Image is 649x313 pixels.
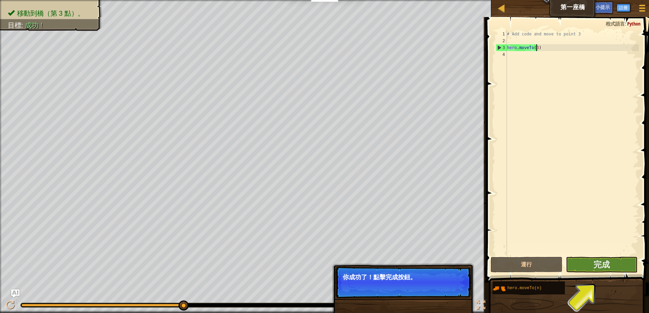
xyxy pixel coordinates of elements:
span: 完成 [593,259,610,270]
button: Ask AI [11,289,19,298]
span: hero.moveTo(n) [507,286,542,291]
button: 完成 [566,257,637,272]
button: 切換全螢幕 [474,299,488,313]
span: Python [627,20,640,27]
div: 4 [496,51,507,58]
button: 運行 [491,257,562,272]
span: 成功！ [25,21,45,29]
img: portrait.png [493,282,506,295]
div: 2 [496,37,507,44]
li: 移動到橋（第 3 點）。 [8,9,95,18]
span: Ask AI [577,4,589,10]
span: 目標 [8,21,21,29]
button: 註冊 [617,4,630,12]
div: 3 [496,44,507,51]
span: : [625,20,627,27]
span: 程式語言 [606,20,625,27]
button: Ctrl + P: Play [3,299,17,313]
button: Ask AI [574,1,592,14]
span: 移動到橋（第 3 點）。 [17,10,84,17]
div: 1 [496,31,507,37]
span: : [21,21,25,29]
span: 小提示 [596,4,610,10]
p: 你成功了！點擊完成按鈕。 [343,274,464,281]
